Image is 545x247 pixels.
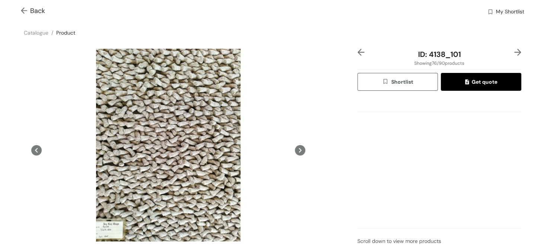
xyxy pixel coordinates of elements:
[382,78,413,86] span: Shortlist
[21,7,30,15] img: Go back
[56,29,75,36] a: Product
[418,49,460,59] span: ID: 4138_101
[51,29,53,36] span: /
[487,9,494,16] img: wishlist
[414,60,464,67] span: Showing 76 / 90 products
[24,29,48,36] a: Catalogue
[357,73,438,91] button: wishlistShortlist
[382,78,391,86] img: wishlist
[465,78,497,86] span: Get quote
[21,6,45,16] span: Back
[357,49,364,56] img: left
[465,79,471,86] img: quote
[514,49,521,56] img: right
[496,8,524,17] span: My Shortlist
[441,73,521,91] button: quoteGet quote
[357,238,441,244] span: Scroll down to view more products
